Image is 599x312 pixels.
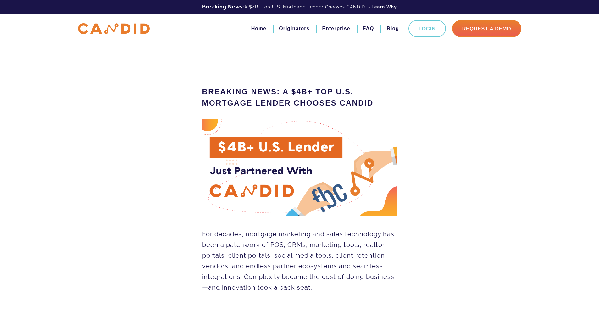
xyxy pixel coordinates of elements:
h1: Breaking News: A $4B+ Top U.S. Mortgage Lender Chooses CANDID [202,86,397,109]
a: FAQ [363,23,374,34]
a: Blog [386,23,399,34]
a: Request A Demo [452,20,521,37]
a: Originators [279,23,309,34]
a: Enterprise [322,23,350,34]
a: Home [251,23,266,34]
a: Login [408,20,446,37]
img: CANDID APP [78,23,150,34]
a: Learn Why [371,4,397,10]
b: Breaking News: [202,4,244,10]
